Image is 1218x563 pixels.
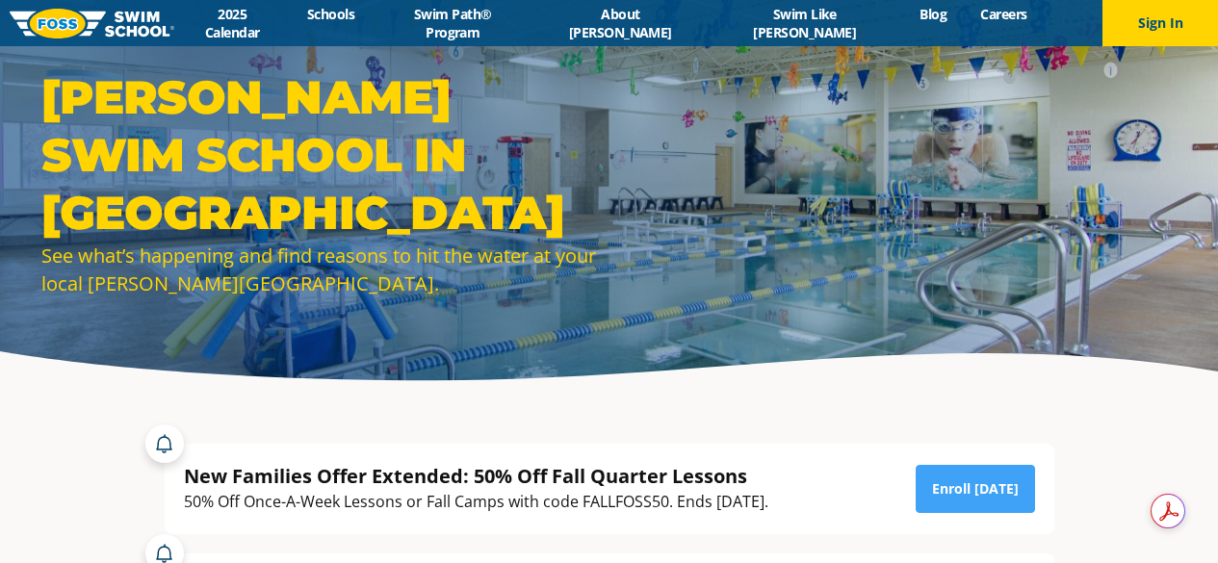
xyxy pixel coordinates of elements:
a: Schools [291,5,372,23]
div: New Families Offer Extended: 50% Off Fall Quarter Lessons [184,463,768,489]
a: 2025 Calendar [174,5,291,41]
h1: [PERSON_NAME] Swim School in [GEOGRAPHIC_DATA] [41,68,600,242]
a: Blog [903,5,964,23]
a: Careers [964,5,1044,23]
a: Swim Like [PERSON_NAME] [707,5,903,41]
a: About [PERSON_NAME] [534,5,707,41]
a: Swim Path® Program [372,5,534,41]
div: 50% Off Once-A-Week Lessons or Fall Camps with code FALLFOSS50. Ends [DATE]. [184,489,768,515]
a: Enroll [DATE] [916,465,1035,513]
img: FOSS Swim School Logo [10,9,174,38]
div: See what’s happening and find reasons to hit the water at your local [PERSON_NAME][GEOGRAPHIC_DATA]. [41,242,600,297]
